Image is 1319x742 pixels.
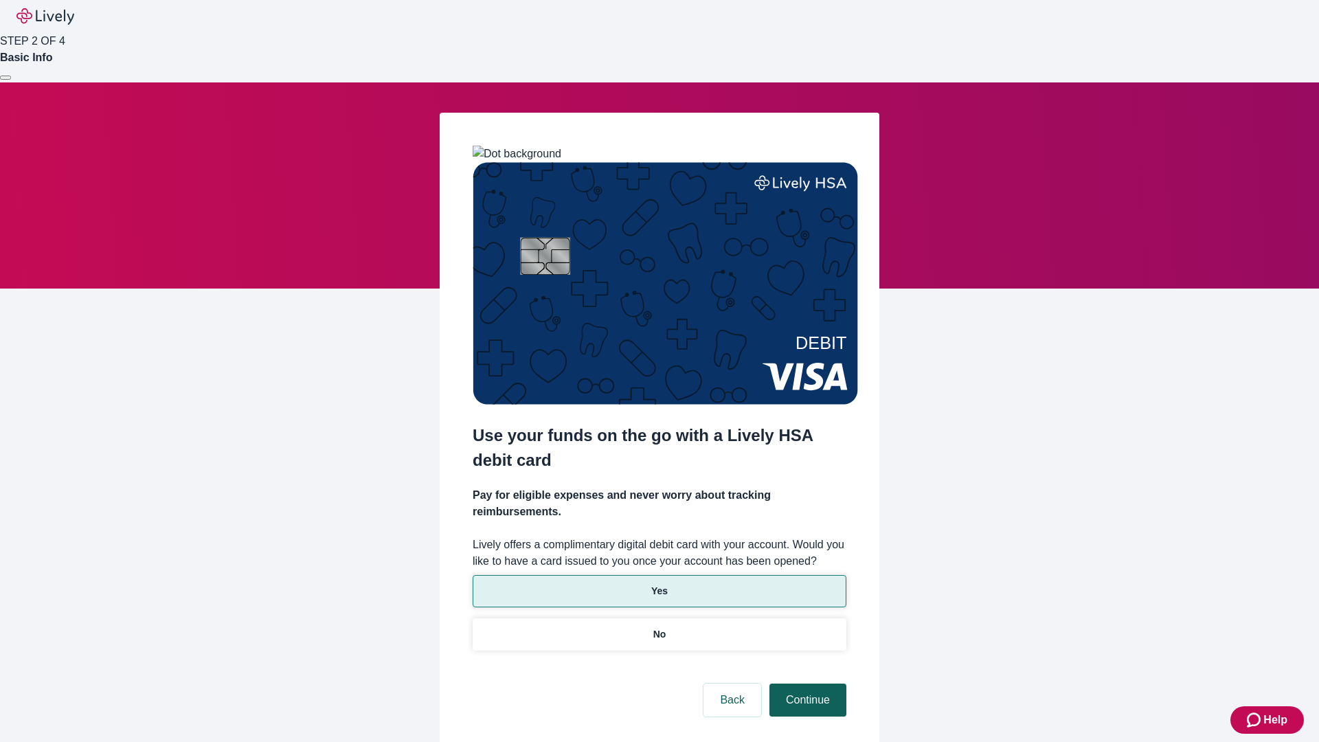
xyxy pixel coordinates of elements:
[16,8,74,25] img: Lively
[1230,706,1304,734] button: Zendesk support iconHelp
[473,618,846,651] button: No
[703,684,761,717] button: Back
[473,423,846,473] h2: Use your funds on the go with a Lively HSA debit card
[473,487,846,520] h4: Pay for eligible expenses and never worry about tracking reimbursements.
[769,684,846,717] button: Continue
[651,584,668,598] p: Yes
[473,575,846,607] button: Yes
[473,537,846,570] label: Lively offers a complimentary digital debit card with your account. Would you like to have a card...
[473,146,561,162] img: Dot background
[1247,712,1263,728] svg: Zendesk support icon
[473,162,858,405] img: Debit card
[653,627,666,642] p: No
[1263,712,1287,728] span: Help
